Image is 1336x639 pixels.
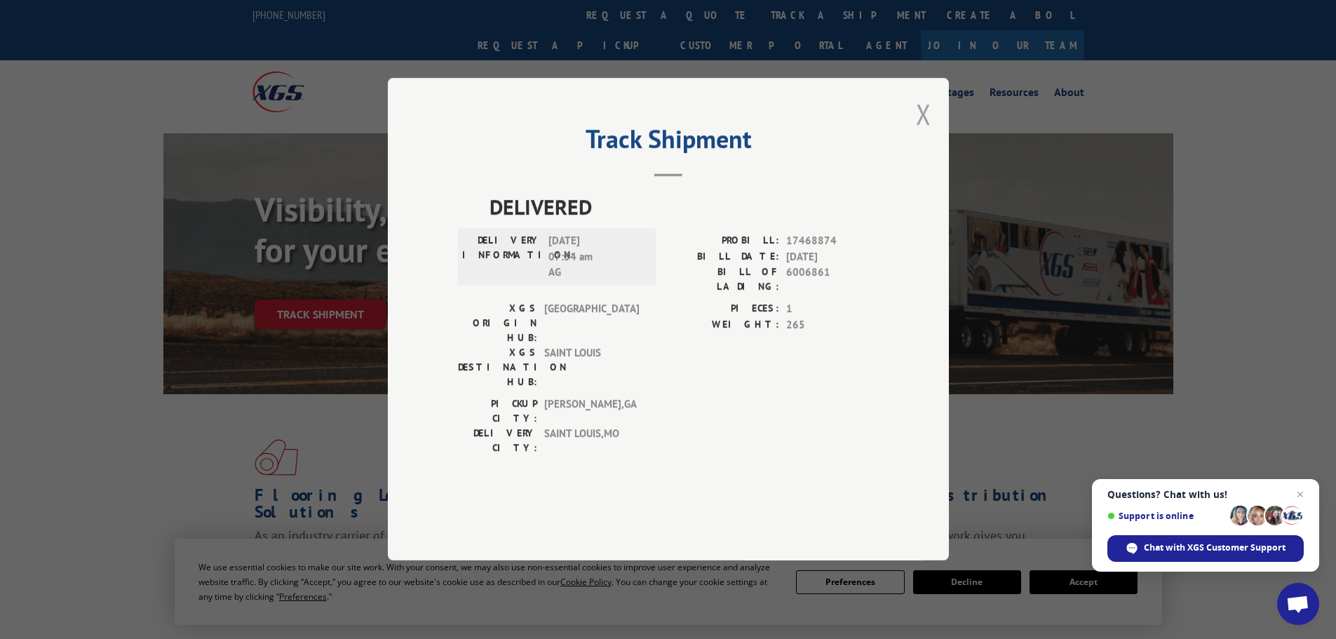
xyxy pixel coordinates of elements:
[668,265,779,295] label: BILL OF LADING:
[458,397,537,426] label: PICKUP CITY:
[786,317,879,333] span: 265
[544,346,639,390] span: SAINT LOUIS
[458,302,537,346] label: XGS ORIGIN HUB:
[786,249,879,265] span: [DATE]
[1107,489,1304,500] span: Questions? Chat with us!
[786,302,879,318] span: 1
[1107,535,1304,562] span: Chat with XGS Customer Support
[668,234,779,250] label: PROBILL:
[1144,542,1286,554] span: Chat with XGS Customer Support
[458,426,537,456] label: DELIVERY CITY:
[544,302,639,346] span: [GEOGRAPHIC_DATA]
[786,234,879,250] span: 17468874
[668,302,779,318] label: PIECES:
[490,191,879,223] span: DELIVERED
[1277,583,1319,625] a: Open chat
[668,249,779,265] label: BILL DATE:
[544,426,639,456] span: SAINT LOUIS , MO
[458,346,537,390] label: XGS DESTINATION HUB:
[916,95,931,133] button: Close modal
[458,129,879,156] h2: Track Shipment
[786,265,879,295] span: 6006861
[462,234,541,281] label: DELIVERY INFORMATION:
[548,234,643,281] span: [DATE] 07:34 am AG
[544,397,639,426] span: [PERSON_NAME] , GA
[1107,511,1225,521] span: Support is online
[668,317,779,333] label: WEIGHT:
